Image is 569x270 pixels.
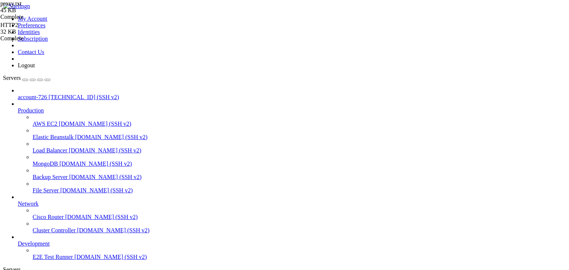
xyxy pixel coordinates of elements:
div: Complete [0,14,74,20]
span: proxy.txt [0,0,21,7]
span: HTTP2 [0,22,18,28]
div: Complete [0,35,74,42]
span: proxy.txt [0,0,74,14]
div: 32 KB [0,28,74,35]
div: 45 KB [0,7,74,14]
span: HTTP2 [0,22,74,35]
